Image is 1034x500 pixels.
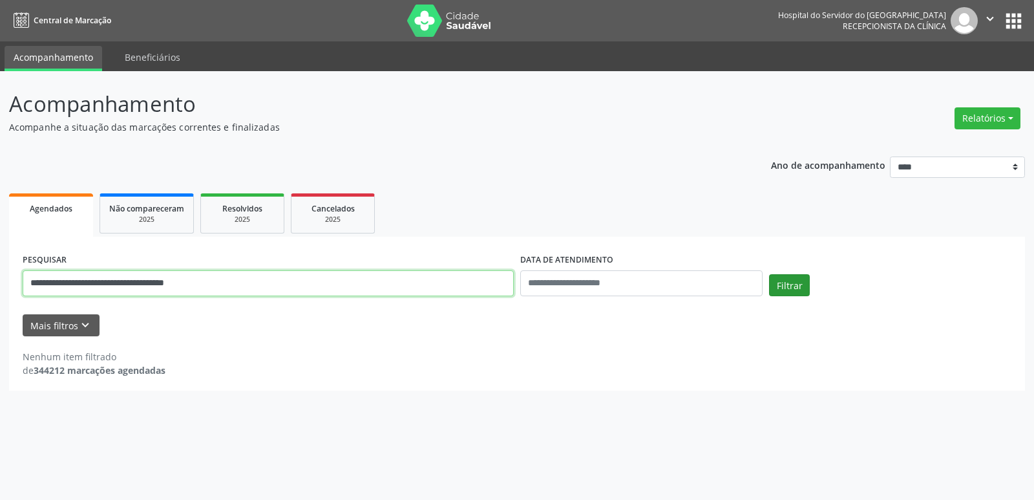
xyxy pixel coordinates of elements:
[23,250,67,270] label: PESQUISAR
[23,314,100,337] button: Mais filtroskeyboard_arrow_down
[9,10,111,31] a: Central de Marcação
[301,215,365,224] div: 2025
[983,12,997,26] i: 
[771,157,885,173] p: Ano de acompanhamento
[9,120,720,134] p: Acompanhe a situação das marcações correntes e finalizadas
[109,215,184,224] div: 2025
[109,203,184,214] span: Não compareceram
[34,364,165,376] strong: 344212 marcações agendadas
[769,274,810,296] button: Filtrar
[116,46,189,69] a: Beneficiários
[9,88,720,120] p: Acompanhamento
[30,203,72,214] span: Agendados
[5,46,102,71] a: Acompanhamento
[778,10,946,21] div: Hospital do Servidor do [GEOGRAPHIC_DATA]
[520,250,613,270] label: DATA DE ATENDIMENTO
[843,21,946,32] span: Recepcionista da clínica
[210,215,275,224] div: 2025
[951,7,978,34] img: img
[311,203,355,214] span: Cancelados
[1002,10,1025,32] button: apps
[23,350,165,364] div: Nenhum item filtrado
[955,107,1020,129] button: Relatórios
[78,318,92,332] i: keyboard_arrow_down
[978,7,1002,34] button: 
[23,364,165,377] div: de
[222,203,262,214] span: Resolvidos
[34,15,111,26] span: Central de Marcação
